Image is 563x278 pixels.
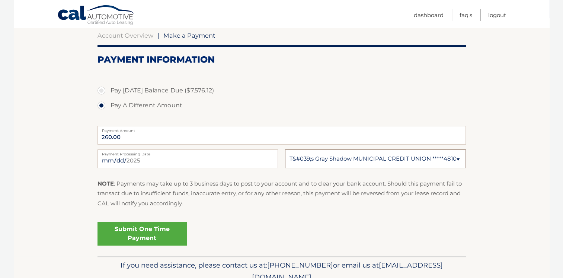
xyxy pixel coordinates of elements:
a: FAQ's [460,9,472,21]
p: : Payments may take up to 3 business days to post to your account and to clear your bank account.... [97,179,466,208]
label: Payment Processing Date [97,149,278,155]
label: Pay A Different Amount [97,98,466,113]
label: Payment Amount [97,126,466,132]
a: Account Overview [97,32,153,39]
a: Logout [488,9,506,21]
span: [PHONE_NUMBER] [267,261,333,269]
label: Pay [DATE] Balance Due ($7,576.12) [97,83,466,98]
a: Cal Automotive [57,5,135,26]
span: Make a Payment [163,32,215,39]
span: | [157,32,159,39]
a: Dashboard [414,9,444,21]
strong: NOTE [97,180,114,187]
input: Payment Amount [97,126,466,145]
input: Payment Date [97,149,278,168]
h2: Payment Information [97,54,466,65]
a: Submit One Time Payment [97,222,187,246]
